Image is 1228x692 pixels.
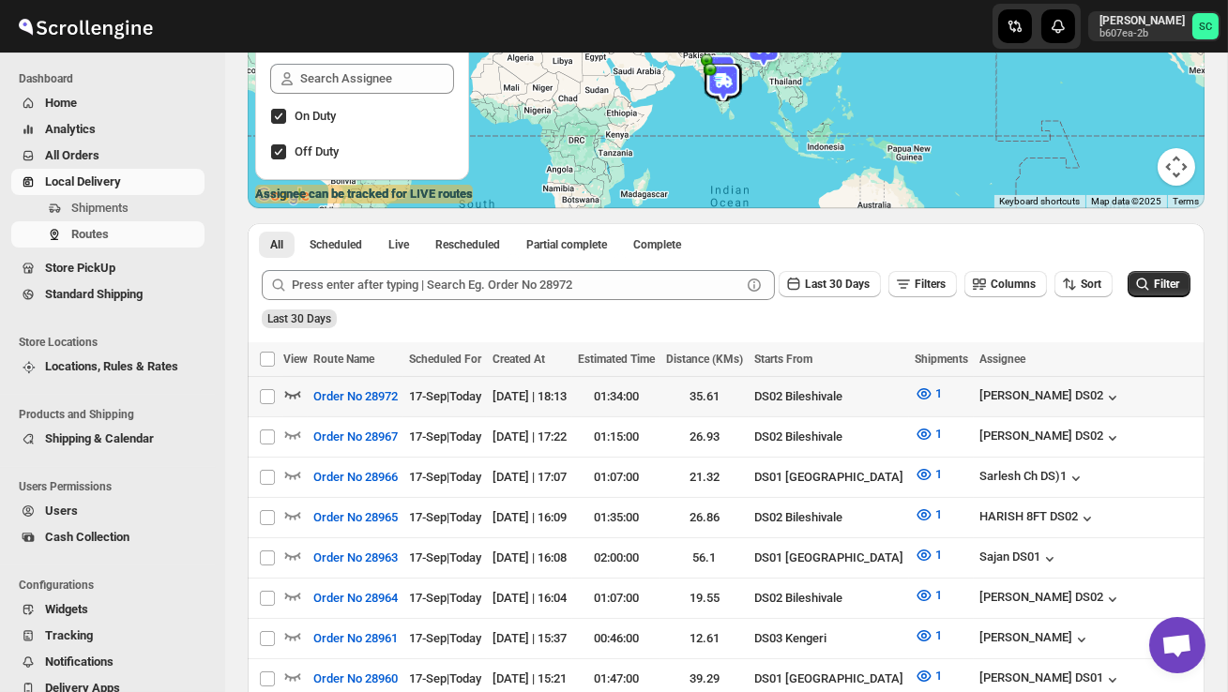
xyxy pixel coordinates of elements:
[313,629,398,648] span: Order No 28961
[1088,11,1220,41] button: User menu
[15,3,156,50] img: ScrollEngine
[666,589,743,608] div: 19.55
[313,353,374,366] span: Route Name
[302,583,409,613] button: Order No 28964
[45,602,88,616] span: Widgets
[754,629,903,648] div: DS03 Kengeri
[979,469,1085,488] button: Sarlesh Ch DS)1
[578,468,655,487] div: 01:07:00
[11,195,205,221] button: Shipments
[526,237,607,252] span: Partial complete
[493,589,567,608] div: [DATE] | 16:04
[45,261,115,275] span: Store PickUp
[666,629,743,648] div: 12.61
[754,428,903,446] div: DS02 Bileshivale
[888,271,957,297] button: Filters
[979,630,1091,649] button: [PERSON_NAME]
[779,271,881,297] button: Last 30 Days
[11,524,205,550] button: Cash Collection
[45,122,96,136] span: Analytics
[1158,148,1195,186] button: Map camera controls
[964,271,1047,297] button: Columns
[313,549,398,567] span: Order No 28963
[11,116,205,143] button: Analytics
[493,508,567,527] div: [DATE] | 16:09
[313,468,398,487] span: Order No 28966
[493,629,567,648] div: [DATE] | 15:37
[578,508,655,527] div: 01:35:00
[666,468,743,487] div: 21.32
[935,427,942,441] span: 1
[493,387,567,406] div: [DATE] | 18:13
[935,548,942,562] span: 1
[313,589,398,608] span: Order No 28964
[19,71,212,86] span: Dashboard
[578,669,655,688] div: 01:47:00
[313,387,398,406] span: Order No 28972
[578,353,655,366] span: Estimated Time
[754,387,903,406] div: DS02 Bileshivale
[19,407,212,422] span: Products and Shipping
[1149,617,1205,673] div: Open chat
[409,470,481,484] span: 17-Sep | Today
[754,508,903,527] div: DS02 Bileshivale
[302,462,409,492] button: Order No 28966
[754,589,903,608] div: DS02 Bileshivale
[493,468,567,487] div: [DATE] | 17:07
[435,237,500,252] span: Rescheduled
[903,459,953,489] button: 1
[295,109,336,123] span: On Duty
[409,353,481,366] span: Scheduled For
[45,174,121,188] span: Local Delivery
[409,429,481,444] span: 17-Sep | Today
[259,232,295,258] button: All routes
[45,504,78,518] span: Users
[979,429,1122,447] button: [PERSON_NAME] DS02
[11,623,205,649] button: Tracking
[71,227,109,241] span: Routes
[493,669,567,688] div: [DATE] | 15:21
[979,590,1122,609] div: [PERSON_NAME] DS02
[409,510,481,524] span: 17-Sep | Today
[45,628,93,642] span: Tracking
[1154,278,1179,291] span: Filter
[578,428,655,446] div: 01:15:00
[45,359,178,373] span: Locations, Rules & Rates
[11,498,205,524] button: Users
[578,387,655,406] div: 01:34:00
[915,278,946,291] span: Filters
[302,422,409,452] button: Order No 28967
[255,185,473,203] label: Assignee can be tracked for LIVE routes
[991,278,1036,291] span: Columns
[754,468,903,487] div: DS01 [GEOGRAPHIC_DATA]
[295,144,339,158] span: Off Duty
[979,549,1059,568] div: Sajan DS01
[11,354,205,380] button: Locations, Rules & Rates
[493,353,545,366] span: Created At
[300,64,454,94] input: Search Assignee
[1099,28,1185,39] p: b607ea-2b
[1199,21,1212,33] text: SC
[493,428,567,446] div: [DATE] | 17:22
[754,549,903,567] div: DS01 [GEOGRAPHIC_DATA]
[1173,196,1199,206] a: Terms (opens in new tab)
[409,591,481,605] span: 17-Sep | Today
[313,669,398,688] span: Order No 28960
[493,549,567,567] div: [DATE] | 16:08
[409,671,481,685] span: 17-Sep | Today
[666,387,743,406] div: 35.61
[935,507,942,521] span: 1
[45,654,114,669] span: Notifications
[979,388,1122,407] button: [PERSON_NAME] DS02
[979,509,1097,528] button: HARISH 8FT DS02
[578,549,655,567] div: 02:00:00
[11,143,205,169] button: All Orders
[1128,271,1190,297] button: Filter
[999,195,1080,208] button: Keyboard shortcuts
[666,428,743,446] div: 26.93
[409,631,481,645] span: 17-Sep | Today
[1099,13,1185,28] p: [PERSON_NAME]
